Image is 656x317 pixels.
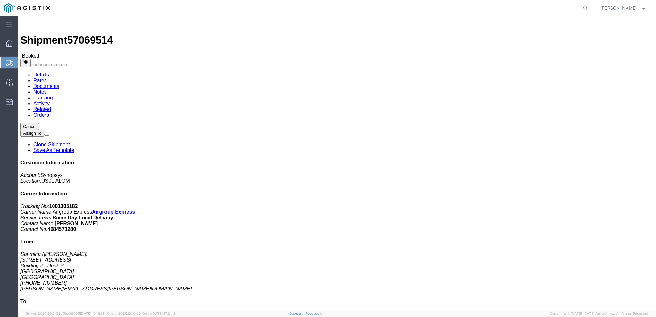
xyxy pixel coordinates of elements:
[305,312,322,315] a: Feedback
[80,312,104,315] span: [DATE] 10:18:31
[26,312,104,315] span: Server: 2025.20.0-32d5ea39505
[18,16,656,310] iframe: FS Legacy Container
[290,312,306,315] a: Support
[600,4,647,12] button: [PERSON_NAME]
[152,312,176,315] span: [DATE] 17:21:12
[107,312,176,315] span: Client: 2025.20.0-e640dba
[550,311,648,316] span: Copyright © [DATE]-[DATE] Agistix Inc., All Rights Reserved
[4,3,50,13] img: logo
[600,4,637,12] span: Joseph Guzman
